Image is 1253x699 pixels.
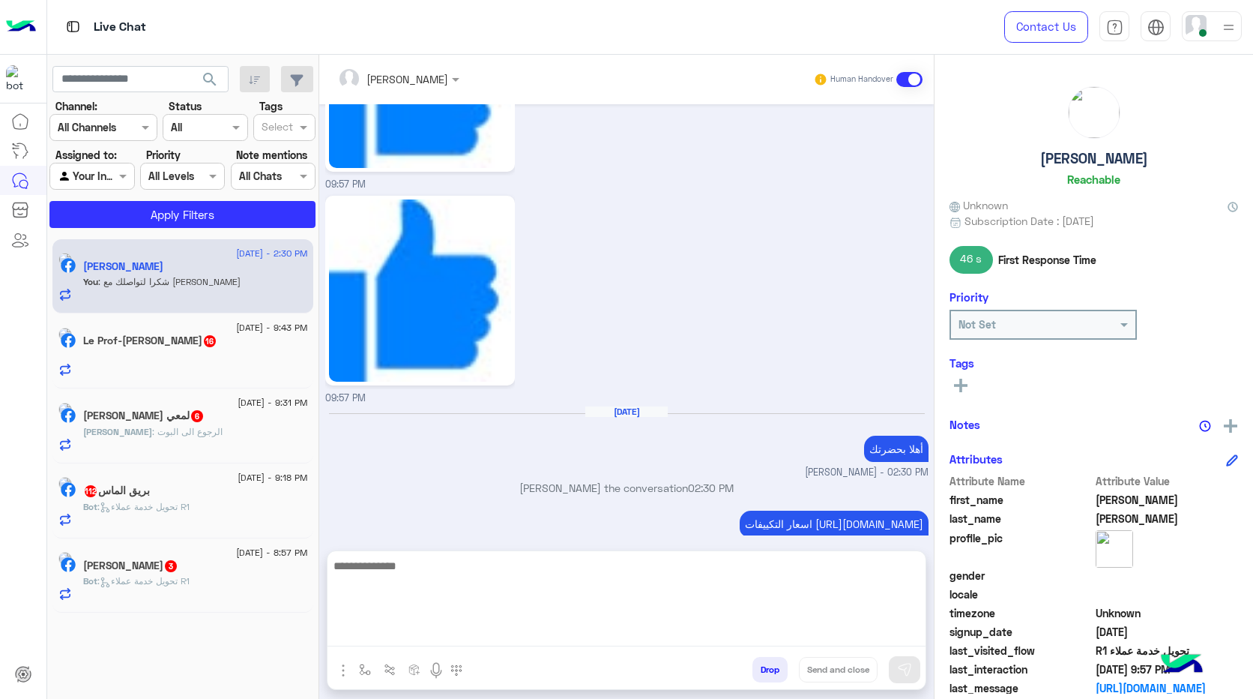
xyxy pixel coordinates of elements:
p: 15/8/2025, 2:30 PM [864,436,929,462]
img: Facebook [61,408,76,423]
img: add [1224,419,1237,433]
span: timezone [949,605,1093,621]
span: Bot [83,501,97,512]
span: شكرا لتواصلك مع احمد السلاب [98,276,241,287]
span: null [1096,586,1239,602]
img: picture [1096,530,1133,568]
button: search [192,66,229,98]
button: Send and close [799,657,878,682]
span: locale [949,586,1093,602]
a: tab [1099,11,1129,43]
span: Attribute Name [949,473,1093,489]
button: Apply Filters [49,201,315,228]
span: 09:57 PM [325,392,366,403]
span: last_interaction [949,661,1093,677]
span: [DATE] - 9:43 PM [236,321,307,334]
span: 3 [165,560,177,572]
img: make a call [450,664,462,676]
img: picture [58,403,72,416]
img: tab [1106,19,1123,36]
span: Antoinette [1096,492,1239,508]
span: اسعار التكييفات [URL][DOMAIN_NAME] [745,517,923,530]
span: null [1096,568,1239,583]
span: 16 [204,335,216,347]
h6: Reachable [1067,172,1120,186]
span: search [201,70,219,88]
h6: [DATE] [585,406,668,417]
button: Trigger scenario [378,657,402,682]
span: signup_date [949,624,1093,640]
img: select flow [359,664,371,676]
img: profile [1219,18,1238,37]
img: picture [58,253,72,266]
div: Select [259,118,293,138]
span: last_visited_flow [949,643,1093,658]
span: first_name [949,492,1093,508]
span: profile_pic [949,530,1093,565]
img: picture [58,477,72,490]
span: Subscription Date : [DATE] [964,213,1094,229]
span: First Response Time [998,252,1096,268]
img: send attachment [334,661,352,679]
h5: [PERSON_NAME] [1040,150,1148,167]
span: 46 s [949,246,993,273]
small: Human Handover [830,73,893,85]
p: [PERSON_NAME] the conversation [325,480,929,496]
img: picture [58,328,72,341]
label: Status [169,98,202,114]
span: 112 [85,485,97,497]
label: Note mentions [236,147,307,163]
span: last_name [949,511,1093,526]
span: [PERSON_NAME] - 02:30 PM [805,466,929,480]
label: Priority [146,147,181,163]
img: tab [1147,19,1165,36]
img: picture [58,552,72,565]
label: Tags [259,98,283,114]
img: send message [897,662,912,677]
a: [URL][DOMAIN_NAME] [1096,680,1239,696]
span: Unknown [1096,605,1239,621]
img: Trigger scenario [384,664,396,676]
span: Sami [1096,511,1239,526]
span: You [83,276,98,287]
span: last_message [949,680,1093,696]
h6: Priority [949,290,988,304]
h6: Notes [949,418,980,431]
span: 6 [191,410,203,422]
img: tab [64,17,82,36]
span: : تحويل خدمة عملاء R1 [97,501,190,512]
img: 322208621163248 [6,65,33,92]
span: Attribute Value [1096,473,1239,489]
img: send voice note [427,661,445,679]
h6: Tags [949,356,1238,370]
p: 15/8/2025, 2:30 PM [740,511,929,537]
span: [DATE] - 9:31 PM [238,396,307,409]
a: Contact Us [1004,11,1088,43]
img: hulul-logo.png [1156,639,1208,691]
button: create order [402,657,427,682]
img: Facebook [61,482,76,497]
h5: Le Prof-Ahmed Toba [83,334,217,347]
img: userImage [1186,15,1207,36]
h5: Antoinette Sami [83,260,163,273]
span: 2025-08-14T18:57:51.953Z [1096,661,1239,677]
img: Facebook [61,557,76,572]
img: Facebook [61,258,76,273]
button: select flow [353,657,378,682]
span: 2025-08-14T18:54:43.666Z [1096,624,1239,640]
p: Live Chat [94,17,146,37]
img: 39178562_1505197616293642_5411344281094848512_n.png [329,199,511,382]
h6: Attributes [949,452,1003,466]
span: [DATE] - 2:30 PM [236,247,307,260]
span: Bot [83,575,97,586]
img: notes [1199,420,1211,432]
span: تحويل خدمة عملاء R1 [1096,643,1239,658]
span: : تحويل خدمة عملاء R1 [97,575,190,586]
img: Facebook [61,333,76,348]
h5: بريق الماس [83,484,150,497]
h5: Paula Ehab [83,559,178,572]
label: Assigned to: [55,147,117,163]
button: Drop [752,657,788,682]
span: الرجوع الى البوت [152,426,223,437]
span: [PERSON_NAME] [83,426,152,437]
